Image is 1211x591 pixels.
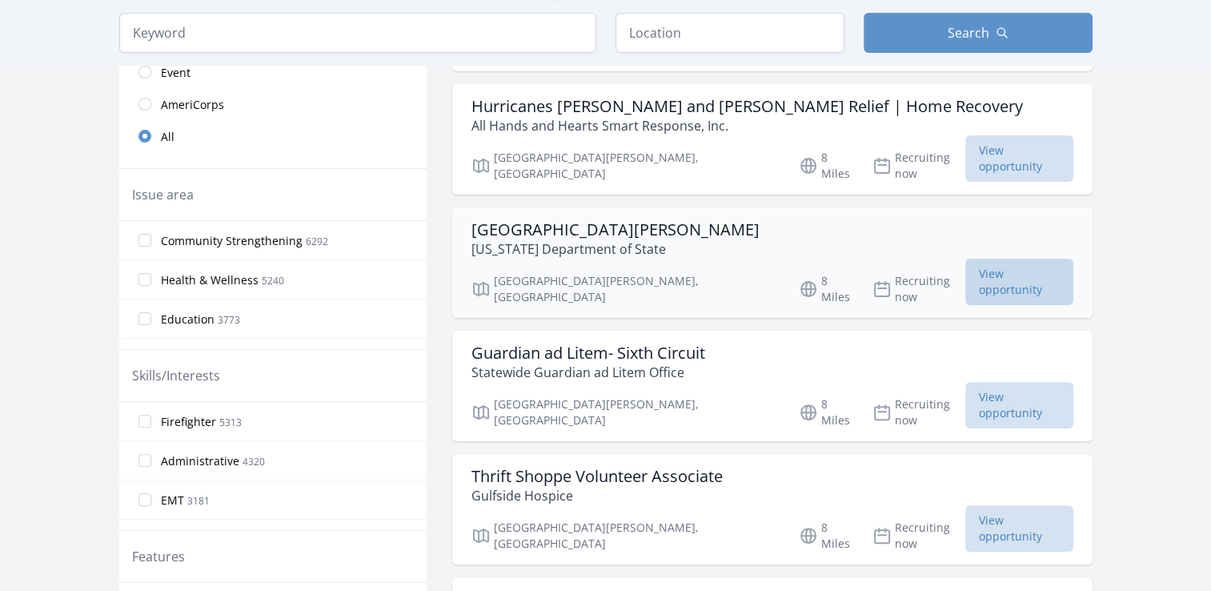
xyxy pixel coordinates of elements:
span: AmeriCorps [161,97,224,113]
a: Guardian ad Litem- Sixth Circuit Statewide Guardian ad Litem Office [GEOGRAPHIC_DATA][PERSON_NAME... [452,331,1093,441]
a: AmeriCorps [119,88,427,120]
legend: Skills/Interests [132,366,220,385]
p: 8 Miles [799,520,853,552]
p: 8 Miles [799,273,853,305]
input: Health & Wellness 5240 [138,273,151,286]
p: [GEOGRAPHIC_DATA][PERSON_NAME], [GEOGRAPHIC_DATA] [471,273,780,305]
p: Recruiting now [872,273,965,305]
p: [US_STATE] Department of State [471,239,760,259]
span: 5240 [262,274,284,287]
span: Administrative [161,453,239,469]
span: Education [161,312,215,328]
input: Location [616,13,844,53]
h3: Thrift Shoppe Volunteer Associate [471,467,723,486]
span: 5313 [219,416,242,429]
input: Education 3773 [138,312,151,325]
span: Community Strengthening [161,233,303,249]
p: Statewide Guardian ad Litem Office [471,363,705,382]
p: All Hands and Hearts Smart Response, Inc. [471,116,1023,135]
span: Health & Wellness [161,272,259,288]
input: EMT 3181 [138,493,151,506]
span: 4320 [243,455,265,468]
span: 6292 [306,235,328,248]
a: Thrift Shoppe Volunteer Associate Gulfside Hospice [GEOGRAPHIC_DATA][PERSON_NAME], [GEOGRAPHIC_DA... [452,454,1093,565]
p: 8 Miles [799,396,853,428]
button: Search [864,13,1093,53]
input: Firefighter 5313 [138,415,151,428]
h3: [GEOGRAPHIC_DATA][PERSON_NAME] [471,220,760,239]
input: Community Strengthening 6292 [138,234,151,247]
a: Event [119,56,427,88]
legend: Features [132,547,185,566]
span: 3773 [218,313,240,327]
legend: Issue area [132,185,194,204]
span: View opportunity [965,135,1073,182]
p: Recruiting now [872,520,965,552]
input: Keyword [119,13,596,53]
input: Administrative 4320 [138,454,151,467]
p: Gulfside Hospice [471,486,723,505]
span: View opportunity [965,505,1073,552]
p: 8 Miles [799,150,853,182]
span: View opportunity [965,382,1073,428]
span: Firefighter [161,414,216,430]
p: [GEOGRAPHIC_DATA][PERSON_NAME], [GEOGRAPHIC_DATA] [471,396,780,428]
span: View opportunity [965,259,1073,305]
a: [GEOGRAPHIC_DATA][PERSON_NAME] [US_STATE] Department of State [GEOGRAPHIC_DATA][PERSON_NAME], [GE... [452,207,1093,318]
p: [GEOGRAPHIC_DATA][PERSON_NAME], [GEOGRAPHIC_DATA] [471,520,780,552]
a: All [119,120,427,152]
p: [GEOGRAPHIC_DATA][PERSON_NAME], [GEOGRAPHIC_DATA] [471,150,780,182]
h3: Guardian ad Litem- Sixth Circuit [471,344,705,363]
span: EMT [161,492,184,509]
span: Event [161,65,190,81]
p: Recruiting now [872,150,965,182]
span: 3181 [187,494,210,508]
span: Search [948,23,989,42]
h3: Hurricanes [PERSON_NAME] and [PERSON_NAME] Relief | Home Recovery [471,97,1023,116]
p: Recruiting now [872,396,965,428]
span: All [161,129,174,145]
a: Hurricanes [PERSON_NAME] and [PERSON_NAME] Relief | Home Recovery All Hands and Hearts Smart Resp... [452,84,1093,195]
